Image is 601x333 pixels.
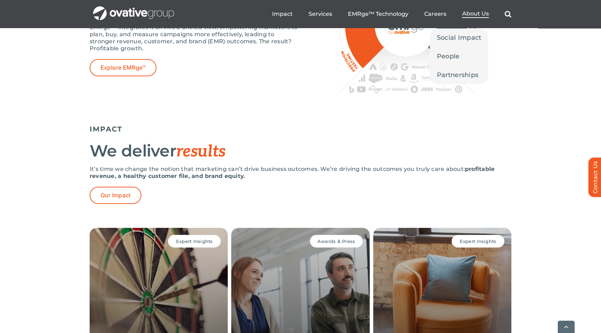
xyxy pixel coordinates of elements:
p: It’s time we change the notion that marketing can’t drive business outcomes. We’re driving the ou... [90,166,511,180]
p: Imagine your data, teams and processes seamlessly connected. EMRge™ integrates it all into a unif... [90,17,300,52]
span: This is [90,103,151,128]
span: People [437,51,460,61]
a: Search [505,11,511,18]
a: About Us [462,10,489,18]
a: Careers [424,11,446,18]
span: Our Impact [101,192,130,199]
a: OG_Full_horizontal_WHT [93,6,174,12]
a: Services [309,11,332,18]
span: About Us [462,10,489,17]
a: Our Impact [90,187,141,204]
span: Partnerships [437,70,478,80]
strong: profitable revenue, a healthy customer file, and brand equity. [90,166,495,179]
nav: Menu [272,3,511,25]
span: Explore EMRge™ [101,64,146,71]
em: results [176,142,225,161]
a: Explore EMRge™ [90,59,156,76]
a: Social Impact [430,28,489,47]
h5: IMPACT [90,125,511,133]
h2: We deliver [90,142,511,160]
a: People [430,47,489,65]
span: Social Impact [437,33,482,43]
a: Partnerships [430,66,489,84]
a: EMRge™ Technology [348,11,408,18]
a: Impact [272,11,293,18]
